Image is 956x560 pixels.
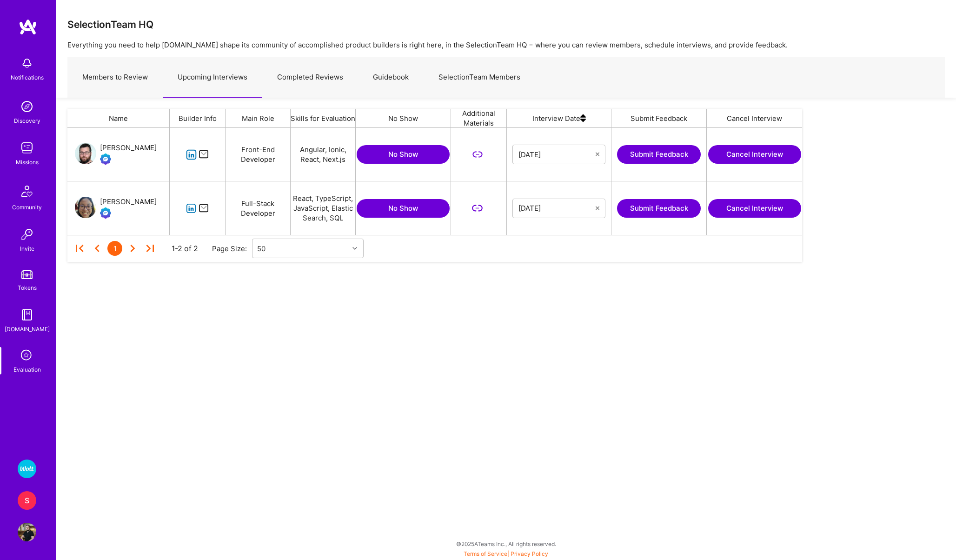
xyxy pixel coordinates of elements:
[21,270,33,279] img: tokens
[518,150,596,159] input: Select Date...
[472,203,483,213] i: icon LinkSecondary
[708,145,801,164] button: Cancel Interview
[580,109,586,127] img: sort
[611,109,707,127] div: Submit Feedback
[226,128,291,181] div: Front-End Developer
[451,109,507,127] div: Additional Materials
[212,244,252,253] div: Page Size:
[18,523,36,541] img: User Avatar
[18,460,36,478] img: Wolt - Fintech: Payments Expansion Team
[358,57,424,98] a: Guidebook
[357,145,450,164] button: No Show
[20,244,34,253] div: Invite
[617,145,701,164] button: Submit Feedback
[163,57,262,98] a: Upcoming Interviews
[291,109,356,127] div: Skills for Evaluation
[464,550,548,557] span: |
[199,149,209,160] i: icon Mail
[262,57,358,98] a: Completed Reviews
[75,142,157,167] a: User Avatar[PERSON_NAME]Evaluation Call Booked
[257,244,266,253] div: 50
[18,139,36,157] img: teamwork
[75,197,96,218] img: User Avatar
[226,181,291,235] div: Full-Stack Developer
[100,153,111,165] img: Evaluation Call Booked
[75,143,96,164] img: User Avatar
[507,109,611,127] div: Interview Date
[19,19,37,35] img: logo
[18,347,36,365] i: icon SelectionTeam
[518,204,596,213] input: Select Date...
[15,523,39,541] a: User Avatar
[186,203,197,214] i: icon linkedIn
[424,57,535,98] a: SelectionTeam Members
[107,241,122,256] div: 1
[18,54,36,73] img: bell
[357,199,450,218] button: No Show
[11,73,44,82] div: Notifications
[15,460,39,478] a: Wolt - Fintech: Payments Expansion Team
[75,196,157,220] a: User Avatar[PERSON_NAME]Evaluation Call Booked
[14,116,40,126] div: Discovery
[67,109,170,127] div: Name
[511,550,548,557] a: Privacy Policy
[67,57,163,98] a: Members to Review
[5,324,50,334] div: [DOMAIN_NAME]
[186,149,197,160] i: icon linkedIn
[16,157,39,167] div: Missions
[170,109,226,127] div: Builder Info
[18,283,37,293] div: Tokens
[67,128,809,235] div: grid
[708,199,801,218] button: Cancel Interview
[356,109,451,127] div: No Show
[56,532,956,555] div: © 2025 ATeams Inc., All rights reserved.
[617,199,701,218] button: Submit Feedback
[199,203,209,213] i: icon Mail
[18,97,36,116] img: discovery
[18,306,36,324] img: guide book
[226,109,291,127] div: Main Role
[291,181,356,235] div: React, TypeScript, JavaScript, Elastic Search, SQL
[67,19,153,30] h3: SelectionTeam HQ
[18,225,36,244] img: Invite
[100,207,111,219] img: Evaluation Call Booked
[100,142,157,153] div: [PERSON_NAME]
[707,109,802,127] div: Cancel Interview
[18,491,36,510] div: S
[172,244,198,253] div: 1-2 of 2
[12,202,42,212] div: Community
[291,128,356,181] div: Angular, Ionic, React, Next.js
[67,40,945,50] p: Everything you need to help [DOMAIN_NAME] shape its community of accomplished product builders is...
[100,196,157,207] div: [PERSON_NAME]
[13,365,41,374] div: Evaluation
[352,246,357,251] i: icon Chevron
[464,550,507,557] a: Terms of Service
[16,180,38,202] img: Community
[15,491,39,510] a: S
[472,149,483,160] i: icon LinkSecondary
